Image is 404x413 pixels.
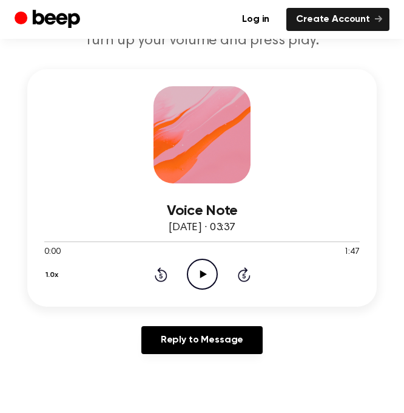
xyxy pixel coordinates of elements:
p: Turn up your volume and press play. [15,32,389,50]
a: Log in [232,8,279,31]
span: [DATE] · 03:37 [169,222,235,233]
span: 0:00 [44,246,60,259]
h3: Voice Note [44,203,360,219]
a: Create Account [286,8,389,31]
span: 1:47 [344,246,360,259]
a: Beep [15,8,83,32]
a: Reply to Message [141,326,263,354]
button: 1.0x [44,265,63,285]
